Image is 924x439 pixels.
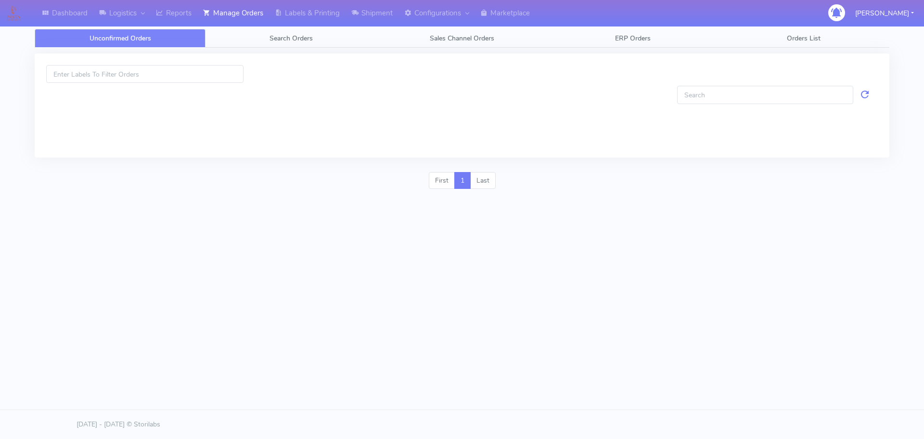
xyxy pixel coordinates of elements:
[35,29,889,48] ul: Tabs
[787,34,821,43] span: Orders List
[615,34,651,43] span: ERP Orders
[46,65,244,83] input: Enter Labels To Filter Orders
[677,86,853,104] input: Search
[848,3,921,23] button: [PERSON_NAME]
[269,34,313,43] span: Search Orders
[430,34,494,43] span: Sales Channel Orders
[90,34,151,43] span: Unconfirmed Orders
[454,172,471,189] a: 1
